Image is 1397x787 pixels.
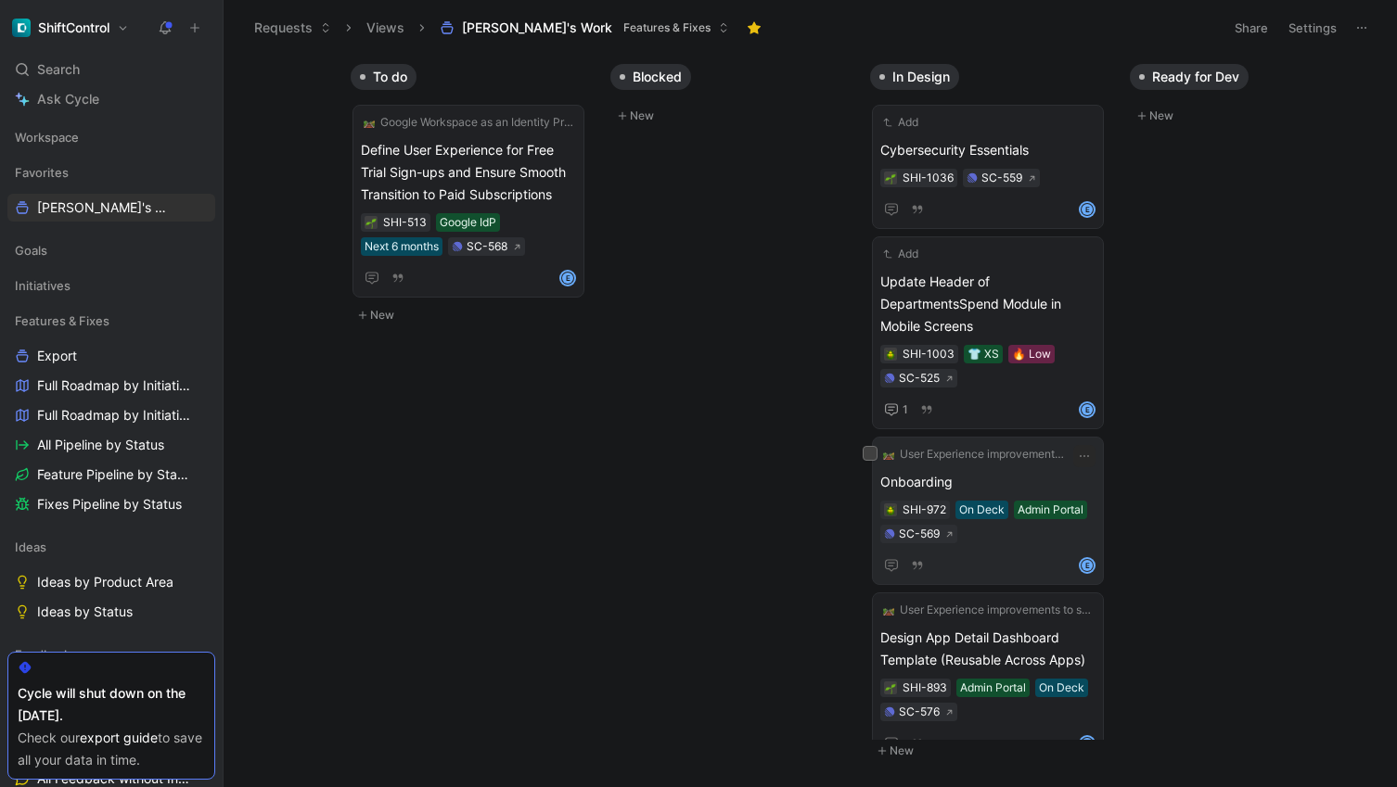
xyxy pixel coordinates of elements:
div: Check our to save all your data in time. [18,727,205,771]
button: Requests [246,14,340,42]
div: Features & FixesExportFull Roadmap by InitiativesFull Roadmap by Initiatives/StatusAll Pipeline b... [7,307,215,518]
span: Features & Fixes [623,19,711,37]
a: 🛤️User Experience improvements to support Google workspace as an IdPOnboardingOn DeckAdmin Portal... [872,437,1104,585]
div: IdeasIdeas by Product AreaIdeas by Status [7,533,215,626]
span: [PERSON_NAME]'s Work [37,198,177,218]
img: ShiftControl [12,19,31,37]
div: In DesignNew [863,56,1122,771]
span: Onboarding [880,471,1096,493]
div: 🌱 [365,216,378,229]
button: 🪲 [884,503,897,516]
span: To do [373,68,407,86]
div: SC-576 [899,703,940,721]
div: Admin Portal [1018,501,1083,519]
div: Search [7,56,215,83]
span: Feature Pipeline by Status [37,465,190,484]
div: E [1081,403,1094,416]
span: Ready for Dev [1152,68,1239,86]
span: Ideas [15,538,46,556]
span: Goals [15,241,47,260]
button: Add [880,245,921,263]
div: Workspace [7,123,215,151]
div: SHI-513 [383,213,427,232]
span: User Experience improvements to support Google workspace as an IdP [900,445,1069,463]
div: 🔥 Low [1012,345,1051,363]
div: E [1081,737,1094,750]
a: AddUpdate Header of DepartmentsSpend Module in Mobile Screens👕 XS🔥 LowSC-5251E [872,236,1104,429]
button: Share [1226,15,1276,41]
button: Views [358,14,413,42]
img: 🛤️ [883,449,894,460]
div: Feedback [7,641,215,668]
span: Export [37,347,77,365]
span: User Experience improvements to support Google workspace as an IdP [900,601,1093,619]
img: 🪲 [885,505,896,516]
button: In Design [870,64,959,90]
div: SC-569 [899,525,940,543]
button: Settings [1280,15,1345,41]
span: Update Header of DepartmentsSpend Module in Mobile Screens [880,271,1096,337]
div: Google IdP [440,213,496,232]
img: 🛤️ [364,117,375,128]
button: 1 [880,399,912,421]
a: Full Roadmap by Initiatives [7,372,215,400]
button: [PERSON_NAME]'s WorkFeatures & Fixes [431,14,737,42]
div: Cycle will shut down on the [DATE]. [18,682,205,727]
span: Full Roadmap by Initiatives/Status [37,406,194,425]
span: Ideas by Status [37,603,133,621]
div: E [1081,559,1094,572]
div: 🪲 [884,348,897,361]
a: Export [7,342,215,370]
div: To doNew [343,56,603,336]
button: Add [880,113,921,132]
div: Favorites [7,159,215,186]
button: New [1130,105,1375,127]
div: SC-525 [899,369,940,387]
button: New [351,304,596,326]
span: Workspace [15,128,79,146]
span: Favorites [15,163,69,182]
button: Blocked [610,64,691,90]
button: 🛤️User Experience improvements to support Google workspace as an IdP [880,601,1096,619]
a: Ideas by Status [7,598,215,626]
div: SHI-893 [903,679,947,697]
span: Initiatives [15,276,70,295]
a: 🛤️Google Workspace as an Identity Provider (IdP) IntegrationDefine User Experience for Free Trial... [352,105,584,298]
a: [PERSON_NAME]'s Work [7,194,215,222]
a: Ideas by Product Area [7,568,215,596]
div: SC-559 [981,169,1022,187]
div: Initiatives [7,272,215,305]
div: Next 6 months [365,237,439,256]
div: Goals [7,236,215,270]
h1: ShiftControl [38,19,109,36]
span: In Design [892,68,950,86]
span: Design App Detail Dashboard Template (Reusable Across Apps) [880,627,1096,671]
span: Search [37,58,80,81]
span: Google Workspace as an Identity Provider (IdP) Integration [380,113,573,132]
div: SHI-1036 [903,169,954,187]
button: 🌱 [884,681,897,694]
a: export guide [80,730,158,745]
span: Blocked [633,68,682,86]
div: SC-568 [467,237,507,256]
div: BlockedNew [603,56,863,136]
div: Ideas [7,533,215,561]
div: Initiatives [7,272,215,299]
img: 🛤️ [883,604,894,616]
span: Cybersecurity Essentials [880,139,1096,161]
button: 🌱 [884,171,897,184]
span: 1 [903,404,908,415]
div: On Deck [1039,679,1084,697]
div: On Deck [959,501,1005,519]
img: 🪲 [885,349,896,361]
div: Goals [7,236,215,264]
a: 🛤️User Experience improvements to support Google workspace as an IdPDesign App Detail Dashboard T... [872,592,1104,763]
div: E [1081,203,1094,216]
img: 🌱 [885,173,896,184]
button: 🛤️Google Workspace as an Identity Provider (IdP) Integration [361,113,576,132]
button: Ready for Dev [1130,64,1249,90]
img: 🌱 [365,218,377,229]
